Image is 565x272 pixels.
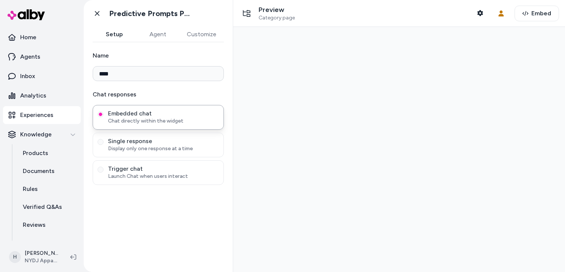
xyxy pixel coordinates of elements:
a: Analytics [3,87,81,105]
button: Trigger chatLaunch Chat when users interact [98,167,104,173]
a: Products [15,144,81,162]
a: Reviews [15,216,81,234]
button: Single responseDisplay only one response at a time [98,139,104,145]
a: Documents [15,162,81,180]
span: NYDJ Apparel [25,257,58,265]
span: H [9,251,21,263]
span: Trigger chat [108,165,219,173]
button: H[PERSON_NAME]NYDJ Apparel [4,245,64,269]
p: Inbox [20,72,35,81]
span: Single response [108,137,219,145]
label: Name [93,51,224,60]
a: Experiences [3,106,81,124]
p: Knowledge [20,130,52,139]
span: Display only one response at a time [108,145,219,152]
p: Home [20,33,36,42]
a: Rules [15,180,81,198]
span: Chat directly within the widget [108,117,219,125]
p: Agents [20,52,40,61]
span: Launch Chat when users interact [108,173,219,180]
p: Experiences [20,111,53,120]
a: Agents [3,48,81,66]
span: Category page [259,15,295,21]
p: Reviews [23,220,46,229]
button: Setup [93,27,136,42]
button: Agent [136,27,179,42]
button: Customize [179,27,224,42]
img: alby Logo [7,9,45,20]
button: Knowledge [3,126,81,143]
p: Rules [23,185,38,194]
p: Products [23,149,48,158]
label: Chat responses [93,90,224,99]
p: Analytics [20,91,46,100]
span: Embedded chat [108,110,219,117]
button: Embedded chatChat directly within the widget [98,111,104,117]
a: Verified Q&As [15,198,81,216]
p: Verified Q&As [23,203,62,211]
a: Survey Questions [15,234,81,252]
p: Survey Questions [23,238,72,247]
p: [PERSON_NAME] [25,250,58,257]
button: Embed [515,6,559,21]
a: Inbox [3,67,81,85]
p: Preview [259,6,295,14]
a: Home [3,28,81,46]
p: Documents [23,167,55,176]
h1: Predictive Prompts PLP [109,9,193,18]
span: Embed [531,9,551,18]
